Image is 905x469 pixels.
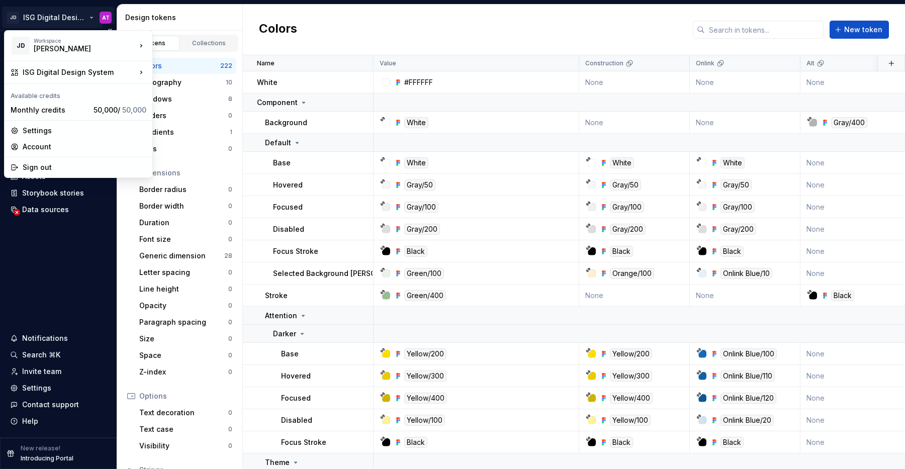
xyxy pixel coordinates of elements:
div: Sign out [23,162,146,172]
div: Workspace [34,38,136,44]
div: Available credits [7,86,150,102]
div: Settings [23,126,146,136]
span: 50,000 [122,106,146,114]
div: JD [12,37,30,55]
div: Monthly credits [11,105,89,115]
span: 50,000 / [94,106,146,114]
div: [PERSON_NAME] [34,44,119,54]
div: Account [23,142,146,152]
div: ISG Digital Design System [23,67,136,77]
